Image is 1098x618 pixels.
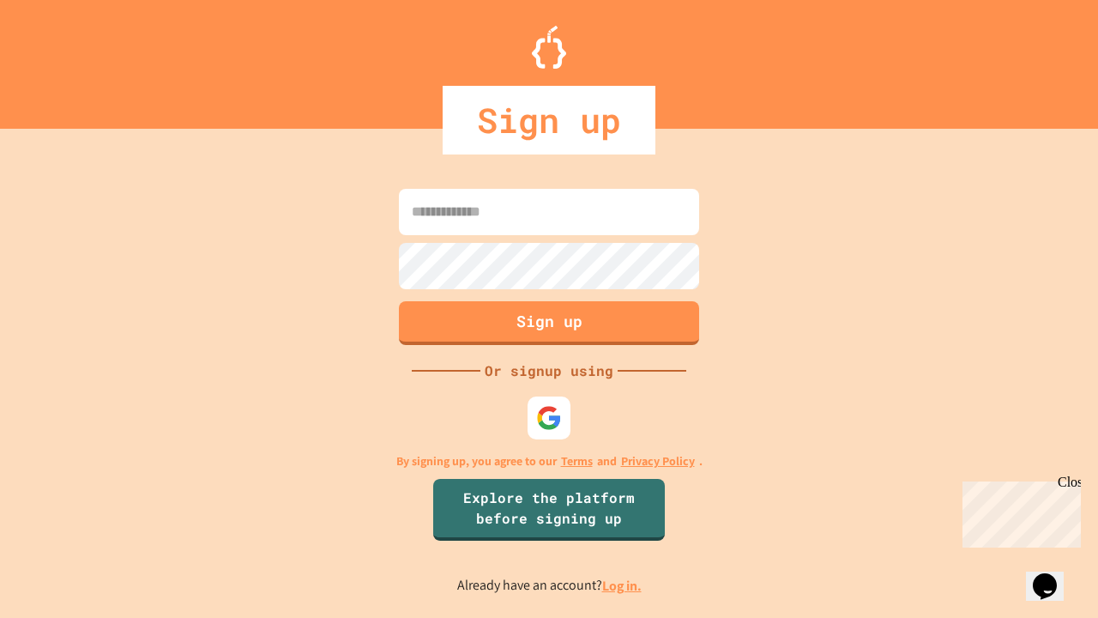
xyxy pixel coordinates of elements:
[1026,549,1081,601] iframe: chat widget
[561,452,593,470] a: Terms
[399,301,699,345] button: Sign up
[480,360,618,381] div: Or signup using
[443,86,655,154] div: Sign up
[433,479,665,541] a: Explore the platform before signing up
[7,7,118,109] div: Chat with us now!Close
[457,575,642,597] p: Already have an account?
[532,26,566,69] img: Logo.svg
[536,405,562,431] img: google-icon.svg
[621,452,695,470] a: Privacy Policy
[602,577,642,595] a: Log in.
[956,475,1081,548] iframe: chat widget
[396,452,703,470] p: By signing up, you agree to our and .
